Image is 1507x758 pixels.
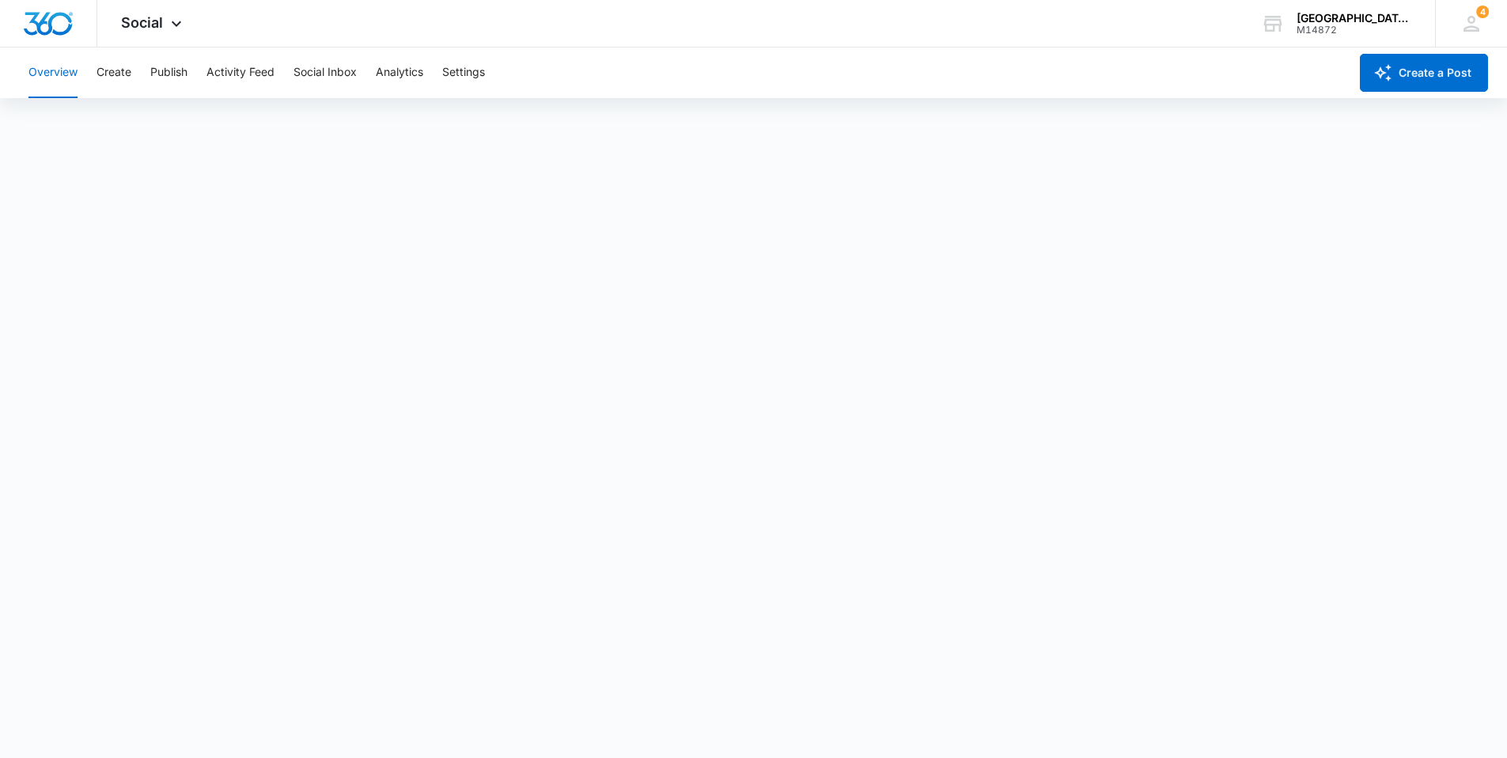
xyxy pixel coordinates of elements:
[1476,6,1489,18] div: notifications count
[150,47,187,98] button: Publish
[28,47,78,98] button: Overview
[121,14,163,31] span: Social
[1476,6,1489,18] span: 4
[1297,12,1412,25] div: account name
[376,47,423,98] button: Analytics
[206,47,275,98] button: Activity Feed
[97,47,131,98] button: Create
[1360,54,1488,92] button: Create a Post
[442,47,485,98] button: Settings
[1297,25,1412,36] div: account id
[293,47,357,98] button: Social Inbox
